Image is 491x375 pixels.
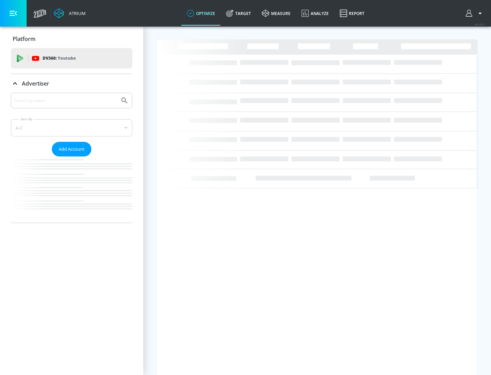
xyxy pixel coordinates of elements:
div: Atrium [66,10,86,16]
button: Add Account [52,142,91,156]
div: Advertiser [11,93,132,223]
a: Atrium [54,8,86,18]
a: measure [256,1,296,26]
span: v 4.19.0 [475,22,484,26]
div: A-Z [11,119,132,136]
a: optimize [181,1,221,26]
a: Target [221,1,256,26]
label: Sort By [19,117,34,121]
p: DV360: [43,55,76,62]
p: Platform [13,35,35,43]
input: Search by name [14,96,117,105]
div: DV360: Youtube [11,48,132,69]
a: Report [334,1,370,26]
div: Platform [11,29,132,48]
p: Youtube [58,55,76,62]
a: Analyze [296,1,334,26]
nav: list of Advertiser [11,156,132,223]
span: Add Account [59,145,85,153]
div: Advertiser [11,74,132,93]
p: Advertiser [22,80,49,87]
